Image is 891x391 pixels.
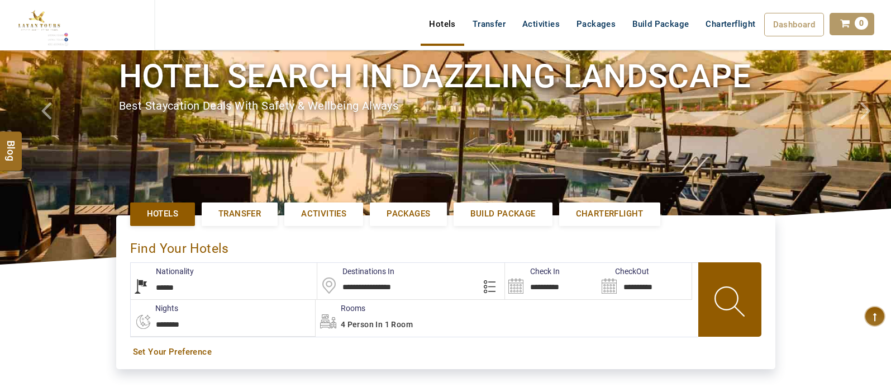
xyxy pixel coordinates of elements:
[505,263,598,299] input: Search
[454,202,552,225] a: Build Package
[830,13,874,35] a: 0
[130,303,178,314] label: nights
[202,202,278,225] a: Transfer
[8,4,69,47] img: The Royal Line Holidays
[505,266,560,277] label: Check In
[147,208,178,220] span: Hotels
[855,17,868,30] span: 0
[470,208,535,220] span: Build Package
[284,202,363,225] a: Activities
[773,20,816,30] span: Dashboard
[421,13,464,35] a: Hotels
[4,140,18,149] span: Blog
[218,208,261,220] span: Transfer
[464,13,514,35] a: Transfer
[341,320,413,329] span: 4 Person in 1 Room
[568,13,624,35] a: Packages
[370,202,447,225] a: Packages
[514,13,568,35] a: Activities
[598,263,692,299] input: Search
[697,13,764,35] a: Charterflight
[133,346,759,358] a: Set Your Preference
[316,303,365,314] label: Rooms
[387,208,430,220] span: Packages
[624,13,697,35] a: Build Package
[706,19,755,29] span: Charterflight
[130,229,761,262] div: Find Your Hotels
[576,208,644,220] span: Charterflight
[559,202,660,225] a: Charterflight
[119,98,773,114] div: Best Staycation Deals with safety & wellbeing always
[598,266,649,277] label: CheckOut
[130,202,195,225] a: Hotels
[301,208,346,220] span: Activities
[131,266,194,277] label: Nationality
[317,266,394,277] label: Destinations In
